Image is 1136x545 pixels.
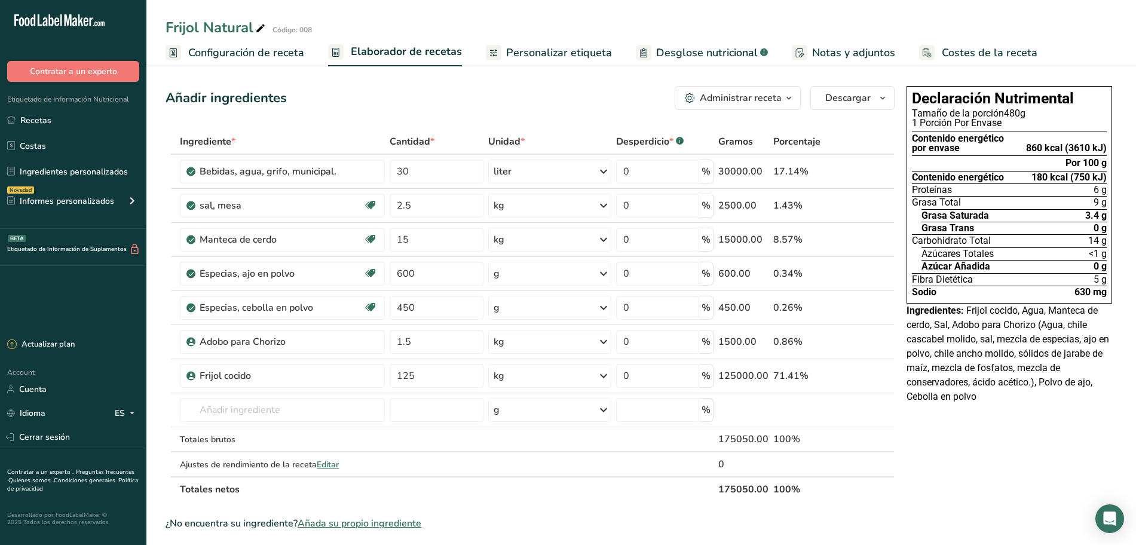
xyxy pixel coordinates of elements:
span: Ingrediente [180,134,235,149]
a: Elaborador de recetas [328,38,462,67]
div: ES [115,406,139,421]
span: Fibra Dietética [912,275,973,284]
span: Costes de la receta [942,45,1037,61]
div: 30000.00 [718,164,768,179]
span: Editar [317,459,339,470]
div: Desperdicio [616,134,684,149]
button: Administrar receta [675,86,801,110]
button: Contratar a un experto [7,61,139,82]
div: 860 kcal (3610 kJ) [1026,143,1107,153]
div: Añadir ingredientes [166,88,287,108]
span: Azúcar Añadida [921,262,990,271]
a: Quiénes somos . [8,476,54,485]
span: Proteínas [912,185,952,195]
th: 100% [771,476,840,501]
span: Descargar [825,91,871,105]
span: Elaborador de recetas [351,44,462,60]
span: Grasa Total [912,198,961,207]
div: 8.57% [773,232,838,247]
div: 480g [912,109,1107,118]
th: Totales netos [177,476,716,501]
span: Frijol cocido, Agua, Manteca de cerdo, Sal, Adobo para Chorizo (Agua, chile cascabel molido, sal,... [907,305,1109,402]
a: Costes de la receta [919,39,1037,66]
div: kg [494,335,504,349]
h1: Declaración Nutrimental [912,91,1107,106]
div: Código: 008 [272,25,312,35]
div: 600.00 [718,267,768,281]
span: Grasa Trans [921,223,974,233]
span: 9 g [1094,198,1107,207]
span: Personalizar etiqueta [506,45,612,61]
div: Informes personalizados [7,195,114,207]
div: 2500.00 [718,198,768,213]
div: BETA [8,235,26,242]
a: Desglose nutricional [636,39,768,66]
div: 0.86% [773,335,838,349]
a: Personalizar etiqueta [486,39,612,66]
span: <1 g [1089,249,1107,259]
div: Actualizar plan [7,339,75,351]
div: 0 [718,457,768,471]
span: 0 g [1094,223,1107,233]
input: Añadir ingrediente [180,398,385,422]
a: Política de privacidad [7,476,138,493]
div: Totales brutos [180,433,385,446]
div: Novedad [7,186,34,194]
span: 3.4 g [1085,211,1107,221]
a: Configuración de receta [166,39,304,66]
th: 175050.00 [716,476,771,501]
span: Gramos [718,134,753,149]
div: kg [494,232,504,247]
div: 175050.00 [718,432,768,446]
div: 1500.00 [718,335,768,349]
a: Notas y adjuntos [792,39,895,66]
a: Preguntas frecuentes . [7,468,134,485]
span: Añada su propio ingrediente [298,516,421,531]
div: g [494,403,500,417]
div: 71.41% [773,369,838,383]
div: Contenido energético por envase [912,134,1004,154]
div: 450.00 [718,301,768,315]
div: 1 Porción Por Envase [912,118,1107,128]
span: Sodio [912,287,936,297]
span: Notas y adjuntos [812,45,895,61]
div: Adobo para Chorizo [200,335,349,349]
div: Manteca de cerdo [200,232,349,247]
div: Open Intercom Messenger [1095,504,1124,533]
div: Frijol Natural [166,17,268,38]
span: Configuración de receta [188,45,304,61]
div: sal, mesa [200,198,349,213]
div: g [494,301,500,315]
div: 0.26% [773,301,838,315]
div: Bebidas, agua, grifo, municipal. [200,164,349,179]
a: Contratar a un experto . [7,468,74,476]
div: 1.43% [773,198,838,213]
span: 14 g [1088,236,1107,246]
div: Frijol cocido [200,369,349,383]
button: Descargar [810,86,895,110]
span: 180 kcal (750 kJ) [1031,173,1107,182]
span: Tamaño de la porción [912,108,1004,119]
div: g [494,267,500,281]
a: Idioma [7,403,45,424]
span: Azúcares Totales [921,249,994,259]
div: Administrar receta [700,91,782,105]
div: 17.14% [773,164,838,179]
div: Especias, ajo en polvo [200,267,349,281]
div: 125000.00 [718,369,768,383]
div: Especias, cebolla en polvo [200,301,349,315]
span: Carbohidrato Total [912,236,991,246]
span: 6 g [1094,185,1107,195]
span: Porcentaje [773,134,820,149]
div: Desarrollado por FoodLabelMaker © 2025 Todos los derechos reservados [7,512,139,526]
div: Por 100 g [1065,158,1107,168]
span: Contenido energético [912,173,1004,182]
div: Ajustes de rendimiento de la receta [180,458,385,471]
div: 0.34% [773,267,838,281]
div: kg [494,198,504,213]
span: 0 g [1094,262,1107,271]
div: kg [494,369,504,383]
span: Ingredientes: [907,305,964,316]
span: Desglose nutricional [656,45,758,61]
div: 15000.00 [718,232,768,247]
